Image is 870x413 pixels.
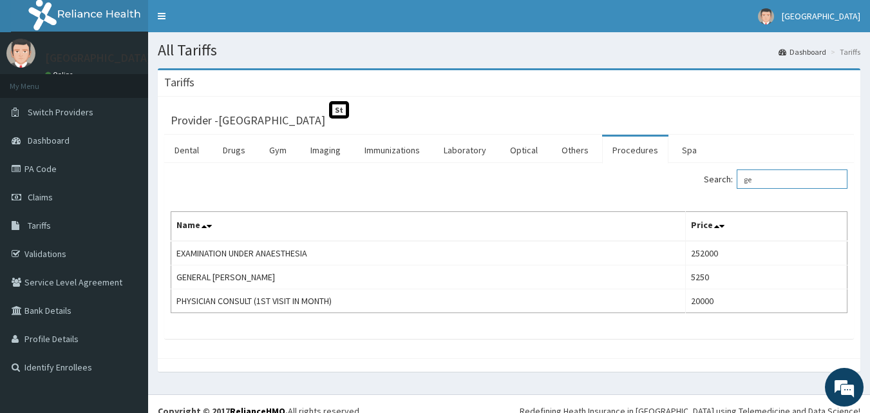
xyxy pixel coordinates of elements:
[28,220,51,231] span: Tariffs
[28,135,70,146] span: Dashboard
[686,241,847,265] td: 252000
[779,46,826,57] a: Dashboard
[171,115,325,126] h3: Provider - [GEOGRAPHIC_DATA]
[686,289,847,313] td: 20000
[211,6,242,37] div: Minimize live chat window
[171,241,686,265] td: EXAMINATION UNDER ANAESTHESIA
[67,72,216,89] div: Chat with us now
[827,46,860,57] li: Tariffs
[433,137,496,164] a: Laboratory
[354,137,430,164] a: Immunizations
[24,64,52,97] img: d_794563401_company_1708531726252_794563401
[28,106,93,118] span: Switch Providers
[686,265,847,289] td: 5250
[500,137,548,164] a: Optical
[758,8,774,24] img: User Image
[158,42,860,59] h1: All Tariffs
[171,212,686,242] th: Name
[28,191,53,203] span: Claims
[602,137,668,164] a: Procedures
[259,137,297,164] a: Gym
[45,52,151,64] p: [GEOGRAPHIC_DATA]
[164,77,194,88] h3: Tariffs
[686,212,847,242] th: Price
[171,265,686,289] td: GENERAL [PERSON_NAME]
[704,169,847,189] label: Search:
[737,169,847,189] input: Search:
[300,137,351,164] a: Imaging
[213,137,256,164] a: Drugs
[75,124,178,255] span: We're online!
[6,39,35,68] img: User Image
[329,101,349,119] span: St
[672,137,707,164] a: Spa
[782,10,860,22] span: [GEOGRAPHIC_DATA]
[45,70,76,79] a: Online
[164,137,209,164] a: Dental
[551,137,599,164] a: Others
[6,276,245,321] textarea: Type your message and hit 'Enter'
[171,289,686,313] td: PHYSICIAN CONSULT (1ST VISIT IN MONTH)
